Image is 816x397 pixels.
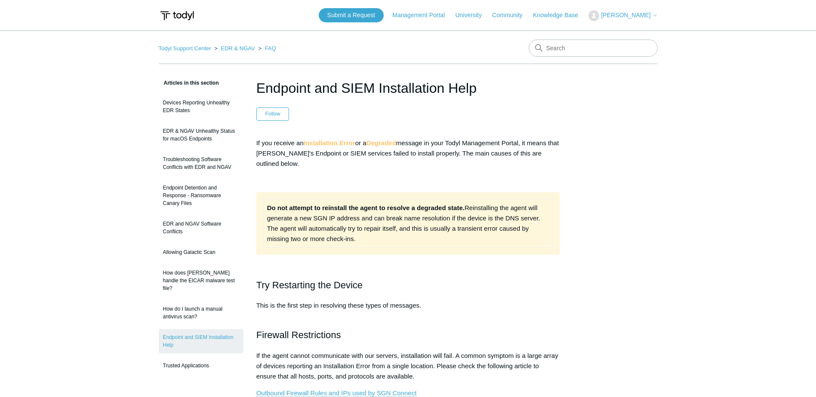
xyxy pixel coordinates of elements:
a: Trusted Applications [159,357,243,374]
button: [PERSON_NAME] [588,10,657,21]
a: Outbound Firewall Rules and IPs used by SGN Connect [256,389,417,397]
a: EDR and NGAV Software Conflicts [159,216,243,240]
span: Articles in this section [159,80,219,86]
a: How does [PERSON_NAME] handle the EICAR malware test file? [159,265,243,296]
a: EDR & NGAV Unhealthy Status for macOS Endpoints [159,123,243,147]
h1: Endpoint and SIEM Installation Help [256,78,560,98]
span: [PERSON_NAME] [601,12,650,18]
strong: Degraded [366,139,396,147]
strong: Do not attempt to reinstall the agent to resolve a degraded state. [267,204,465,211]
li: FAQ [256,45,276,52]
a: Troubleshooting Software Conflicts with EDR and NGAV [159,151,243,175]
button: Follow Article [256,107,289,120]
li: Todyl Support Center [159,45,213,52]
a: Todyl Support Center [159,45,211,52]
a: Submit a Request [319,8,384,22]
h2: Try Restarting the Device [256,278,560,293]
a: Endpoint and SIEM Installation Help [159,329,243,353]
p: If you receive an or a message in your Todyl Management Portal, it means that [PERSON_NAME]'s End... [256,138,560,169]
p: If the agent cannot communicate with our servers, installation will fail. A common symptom is a l... [256,351,560,382]
a: Devices Reporting Unhealthy EDR States [159,95,243,119]
a: Endpoint Detention and Response - Ransomware Canary Files [159,180,243,211]
a: EDR & NGAV [221,45,255,52]
img: Todyl Support Center Help Center home page [159,8,195,24]
td: Reinstalling the agent will generate a new SGN IP address and can break name resolution if the de... [263,199,553,247]
a: Knowledge Base [533,11,587,20]
input: Search [529,40,658,57]
strong: Installation Error [304,139,355,147]
a: University [455,11,490,20]
h2: Firewall Restrictions [256,327,560,342]
a: FAQ [265,45,276,52]
a: Management Portal [392,11,453,20]
a: How do I launch a manual antivirus scan? [159,301,243,325]
p: This is the first step in resolving these types of messages. [256,300,560,321]
a: Allowing Galactic Scan [159,244,243,260]
li: EDR & NGAV [212,45,256,52]
a: Community [492,11,531,20]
